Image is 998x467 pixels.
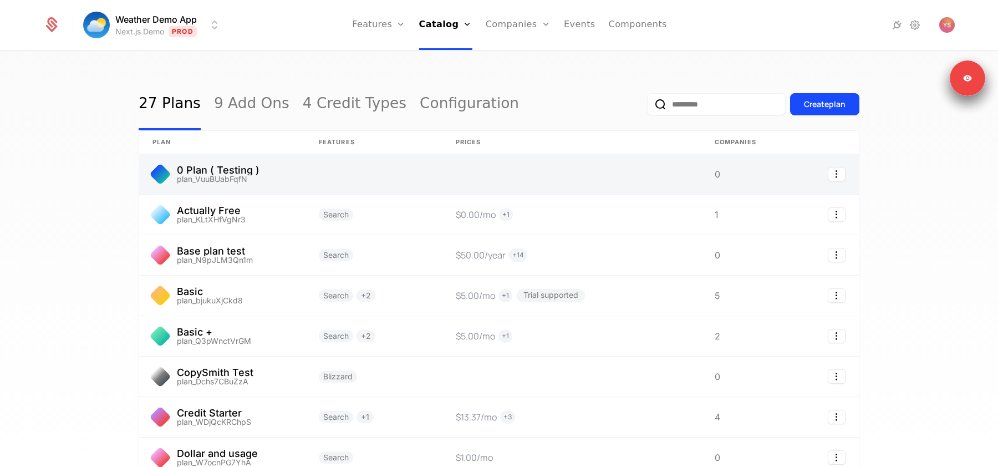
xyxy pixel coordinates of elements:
a: Settings [908,18,921,32]
a: 9 Add Ons [214,78,289,130]
a: Configuration [420,78,519,130]
th: Prices [442,131,701,154]
a: Integrations [890,18,904,32]
img: Weather Demo App [83,12,110,38]
button: Open user button [939,17,955,33]
img: Youssef Salah [939,17,955,33]
a: 4 Credit Types [303,78,406,130]
button: Select action [828,450,846,465]
button: Select action [828,369,846,384]
a: 27 Plans [139,78,201,130]
span: Prod [169,26,197,37]
span: Weather Demo App [115,13,197,26]
button: Select action [828,288,846,303]
th: Companies [701,131,790,154]
button: Select action [828,207,846,222]
button: Select environment [86,13,221,37]
button: Select action [828,329,846,343]
th: plan [139,131,305,154]
div: Create plan [804,99,846,110]
button: Select action [828,410,846,424]
button: Select action [828,248,846,262]
div: Next.js Demo [115,26,164,37]
button: Select action [828,167,846,181]
button: Createplan [790,93,859,115]
th: Features [305,131,442,154]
